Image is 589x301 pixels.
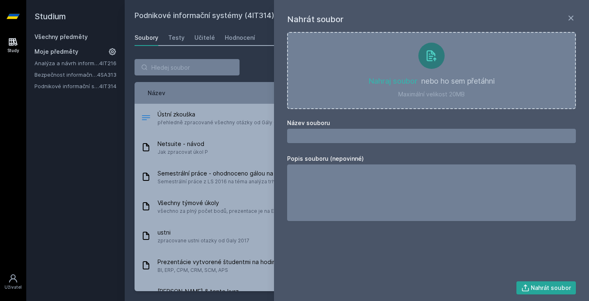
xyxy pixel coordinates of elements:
a: Všechny předměty [34,33,88,40]
a: Hodnocení [225,30,255,46]
a: Testy [168,30,185,46]
button: Nahrát soubor [516,281,576,294]
span: Semestrální práce z LS 2016 na téma analýza trhu s open source ERP systémy [158,178,347,186]
span: ustni [158,228,249,237]
a: Uživatel [2,269,25,294]
a: 4IT216 [99,60,116,66]
span: všechno za plný počet bodů, prezentace je na ECM [158,207,282,215]
span: zpracovane ustni otazky od Galy 2017 [158,237,249,245]
a: Podnikové informační systémy [34,82,99,90]
a: Bezpečnost informačních systémů [34,71,97,79]
label: Popis souboru (nepovinné) [287,155,576,163]
span: Moje předměty [34,48,78,56]
span: Netsuite - návod [158,140,208,148]
span: [PERSON_NAME] & tento kurz [158,287,446,296]
button: Název [148,89,165,97]
div: Učitelé [194,34,215,42]
span: Ústní zkouška [158,110,304,119]
a: 4IT314 [99,83,116,89]
div: Soubory [135,34,158,42]
span: BI, ERP, CPM, CRM, SCM, APS [158,266,285,274]
span: přehledně zpracované všechny otázky od Gály - ZS 2021/22 [158,119,304,127]
span: Semestrální práce - ohodnoceno gálou na 16/16 [158,169,347,178]
a: Study [2,33,25,58]
input: Hledej soubor [135,59,240,75]
div: Uživatel [5,284,22,290]
span: Všechny týmové úkoly [158,199,282,207]
span: Prezentácie vytvorené študentmi na hodinách [158,258,285,266]
div: .DOCX [141,113,151,125]
div: Study [7,48,19,54]
span: Jak zpracovat úkol P [158,148,208,156]
h2: Podnikové informační systémy (4IT314) [135,10,485,23]
a: 4SA313 [97,71,116,78]
div: Hodnocení [225,34,255,42]
label: Název souboru [287,119,576,127]
a: Učitelé [194,30,215,46]
a: Soubory [135,30,158,46]
a: Analýza a návrh informačních systémů [34,59,99,67]
div: Testy [168,34,185,42]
